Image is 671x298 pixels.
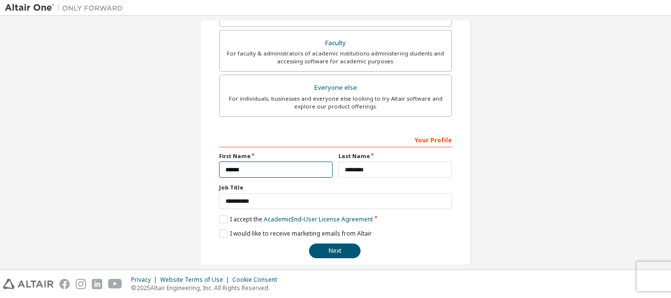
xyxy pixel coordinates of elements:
button: Next [309,244,361,258]
div: For individuals, businesses and everyone else looking to try Altair software and explore our prod... [225,95,446,110]
label: Job Title [219,184,452,191]
a: Academic End-User License Agreement [264,215,373,223]
img: facebook.svg [59,279,70,289]
div: Privacy [131,276,160,284]
label: I accept the [219,215,373,223]
div: Everyone else [225,81,446,95]
img: linkedin.svg [92,279,102,289]
div: Faculty [225,36,446,50]
div: Your Profile [219,132,452,147]
label: I would like to receive marketing emails from Altair [219,229,372,238]
img: youtube.svg [108,279,122,289]
div: Cookie Consent [232,276,283,284]
img: altair_logo.svg [3,279,54,289]
p: © 2025 Altair Engineering, Inc. All Rights Reserved. [131,284,283,292]
label: First Name [219,152,333,160]
img: instagram.svg [76,279,86,289]
img: Altair One [5,3,128,13]
div: Website Terms of Use [160,276,232,284]
label: Last Name [338,152,452,160]
div: For faculty & administrators of academic institutions administering students and accessing softwa... [225,50,446,65]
